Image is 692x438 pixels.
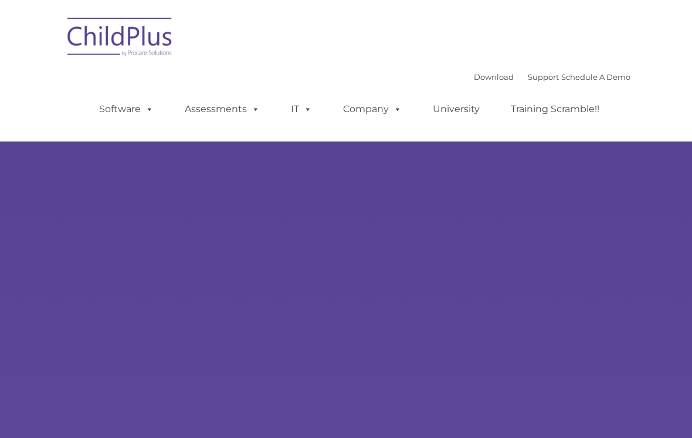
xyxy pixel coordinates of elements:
a: Download [474,72,514,82]
a: Assessments [173,97,272,121]
a: University [421,97,491,121]
a: Training Scramble!! [499,97,611,121]
a: Support [528,72,559,82]
a: IT [279,97,324,121]
font: | [474,72,630,82]
a: Company [331,97,413,121]
a: Schedule A Demo [561,72,630,82]
a: Software [87,97,165,121]
img: ChildPlus by Procare Solutions [62,9,179,68]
